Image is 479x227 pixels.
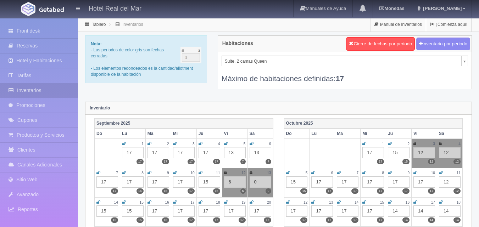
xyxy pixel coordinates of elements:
[371,18,426,32] a: Manual de Inventarios
[213,159,220,164] label: 17
[267,200,271,204] small: 20
[137,159,144,164] label: 17
[167,171,169,175] small: 9
[240,159,246,164] label: 7
[141,171,144,175] small: 8
[95,118,273,129] th: Septiembre 2025
[224,176,246,188] div: 6
[428,217,435,223] label: 14
[218,142,220,146] small: 4
[141,142,144,146] small: 1
[437,129,463,139] th: Sa
[377,188,384,194] label: 17
[96,205,118,217] div: 15
[311,205,333,217] div: 17
[216,171,220,175] small: 11
[326,217,333,223] label: 17
[171,129,196,139] th: Mi
[21,2,35,16] img: Getabed
[188,188,195,194] label: 17
[326,188,333,194] label: 17
[222,129,247,139] th: Vi
[264,217,271,223] label: 17
[244,142,246,146] small: 5
[216,200,220,204] small: 18
[39,7,64,12] img: Getabed
[167,142,169,146] small: 2
[180,47,201,63] img: cutoff.png
[239,217,246,223] label: 17
[421,6,462,11] span: [PERSON_NAME]
[351,188,358,194] label: 17
[114,200,118,204] small: 14
[303,200,307,204] small: 12
[222,41,253,46] h4: Habitaciones
[402,217,410,223] label: 14
[89,4,141,12] h4: Hotel Real del Mar
[335,129,361,139] th: Ma
[306,171,308,175] small: 5
[190,171,194,175] small: 10
[196,129,222,139] th: Ju
[122,22,143,27] a: Inventarios
[457,171,461,175] small: 11
[188,159,195,164] label: 17
[413,147,435,158] div: 12
[199,147,220,158] div: 17
[406,200,410,204] small: 16
[266,188,271,194] label: 0
[346,37,415,51] button: Cierre de fechas por periodo
[329,200,333,204] small: 13
[267,171,271,175] small: 13
[224,147,246,158] div: 13
[140,200,144,204] small: 15
[311,176,333,188] div: 17
[269,142,271,146] small: 6
[300,217,307,223] label: 17
[428,159,435,164] label: 12
[431,200,435,204] small: 17
[90,106,110,110] strong: Inventario
[388,205,410,217] div: 14
[95,129,120,139] th: Do
[407,142,410,146] small: 2
[147,176,169,188] div: 17
[173,147,195,158] div: 17
[222,56,468,66] a: Suite, 2 camas Queen
[382,171,384,175] small: 8
[402,188,410,194] label: 17
[111,188,118,194] label: 17
[240,188,246,194] label: 6
[431,171,435,175] small: 10
[224,205,246,217] div: 17
[213,217,220,223] label: 17
[416,38,470,51] button: Inventario por periodo
[165,200,169,204] small: 16
[458,142,461,146] small: 4
[116,171,118,175] small: 7
[453,217,461,223] label: 14
[357,171,359,175] small: 7
[145,129,171,139] th: Ma
[355,200,358,204] small: 14
[188,217,195,223] label: 17
[137,217,144,223] label: 15
[92,22,106,27] a: Tablero
[336,74,344,83] b: 17
[362,176,384,188] div: 17
[380,200,384,204] small: 15
[137,188,144,194] label: 16
[453,159,461,164] label: 12
[147,147,169,158] div: 17
[361,129,386,139] th: Mi
[162,188,169,194] label: 16
[439,176,461,188] div: 12
[247,129,273,139] th: Sa
[199,176,220,188] div: 15
[173,176,195,188] div: 17
[85,35,207,83] div: - Las periodos de color gris son fechas cerradas. - Los elementos redondeados es la cantidad/allo...
[250,205,271,217] div: 17
[337,176,358,188] div: 17
[433,142,435,146] small: 3
[162,159,169,164] label: 17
